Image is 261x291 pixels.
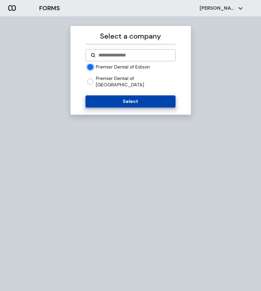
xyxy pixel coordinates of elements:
[39,4,60,13] h3: FORMS
[96,64,150,70] label: Premier Dental of Edison
[85,31,176,42] p: Select a company
[98,52,170,59] input: Search
[96,75,176,88] label: Premier Dental of [GEOGRAPHIC_DATA]
[85,95,176,107] button: Select
[200,5,236,11] p: [PERSON_NAME]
